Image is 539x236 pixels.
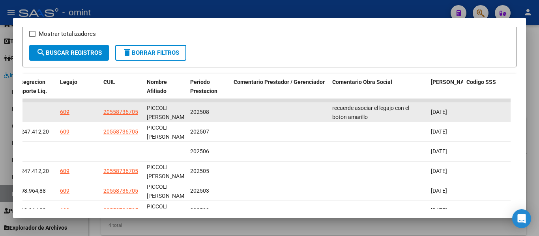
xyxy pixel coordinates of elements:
[115,45,186,61] button: Borrar Filtros
[60,127,69,136] div: 609
[187,74,230,108] datatable-header-cell: Periodo Prestacion
[17,168,49,174] span: $ 247.412,20
[190,188,209,194] span: 202503
[103,128,138,135] span: 20558736705
[147,79,167,94] span: Nombre Afiliado
[36,49,102,56] span: Buscar Registros
[13,74,57,108] datatable-header-cell: Integracion Importe Liq.
[431,188,447,194] span: [DATE]
[147,164,189,179] span: PICCOLI [PERSON_NAME]
[17,188,46,194] span: $ 98.964,88
[60,186,69,195] div: 609
[428,74,463,108] datatable-header-cell: Fecha Confimado
[39,29,96,39] span: Mostrar totalizadores
[17,128,49,135] span: $ 247.412,20
[466,79,496,85] span: Codigo SSS
[431,207,447,214] span: [DATE]
[431,128,447,135] span: [DATE]
[234,79,325,85] span: Comentario Prestador / Gerenciador
[122,49,179,56] span: Borrar Filtros
[431,109,447,115] span: [DATE]
[463,74,511,108] datatable-header-cell: Codigo SSS
[431,79,473,85] span: [PERSON_NAME]
[147,125,189,140] span: PICCOLI [PERSON_NAME]
[29,45,109,61] button: Buscar Registros
[17,207,46,214] span: $ 98.964,88
[147,184,189,199] span: PICCOLI [PERSON_NAME]
[60,79,77,85] span: Legajo
[431,148,447,154] span: [DATE]
[57,74,100,108] datatable-header-cell: Legajo
[36,48,46,57] mat-icon: search
[332,105,409,120] span: recuerde asociar el legajo con el boton amarillo
[103,188,138,194] span: 20558736705
[329,74,428,108] datatable-header-cell: Comentario Obra Social
[190,168,209,174] span: 202505
[147,105,189,120] span: PICCOLI [PERSON_NAME]
[190,109,209,115] span: 202508
[103,109,138,115] span: 20558736705
[431,168,447,174] span: [DATE]
[103,79,115,85] span: CUIL
[230,74,329,108] datatable-header-cell: Comentario Prestador / Gerenciador
[190,148,209,154] span: 202506
[144,74,187,108] datatable-header-cell: Nombre Afiliado
[17,79,47,94] span: Integracion Importe Liq.
[190,79,217,94] span: Periodo Prestacion
[103,207,138,214] span: 20558736705
[60,108,69,117] div: 609
[190,128,209,135] span: 202507
[190,207,209,214] span: 202502
[103,168,138,174] span: 20558736705
[332,79,392,85] span: Comentario Obra Social
[100,74,144,108] datatable-header-cell: CUIL
[60,206,69,215] div: 609
[60,167,69,176] div: 609
[122,48,132,57] mat-icon: delete
[512,209,531,228] div: Open Intercom Messenger
[147,203,189,219] span: PICCOLI [PERSON_NAME]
